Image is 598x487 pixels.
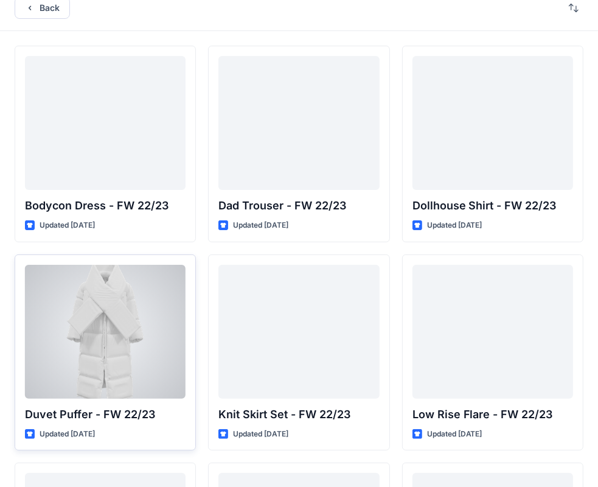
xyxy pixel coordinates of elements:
a: Bodycon Dress - FW 22/23 [25,56,186,190]
p: Bodycon Dress - FW 22/23 [25,197,186,214]
p: Updated [DATE] [233,428,288,441]
a: Duvet Puffer - FW 22/23 [25,265,186,399]
a: Dollhouse Shirt - FW 22/23 [412,56,573,190]
p: Updated [DATE] [233,219,288,232]
a: Dad Trouser - FW 22/23 [218,56,379,190]
p: Duvet Puffer - FW 22/23 [25,406,186,423]
p: Knit Skirt Set - FW 22/23 [218,406,379,423]
p: Dollhouse Shirt - FW 22/23 [412,197,573,214]
p: Updated [DATE] [427,428,482,441]
a: Knit Skirt Set - FW 22/23 [218,265,379,399]
p: Updated [DATE] [40,219,95,232]
p: Low Rise Flare - FW 22/23 [412,406,573,423]
p: Updated [DATE] [427,219,482,232]
a: Low Rise Flare - FW 22/23 [412,265,573,399]
p: Dad Trouser - FW 22/23 [218,197,379,214]
p: Updated [DATE] [40,428,95,441]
